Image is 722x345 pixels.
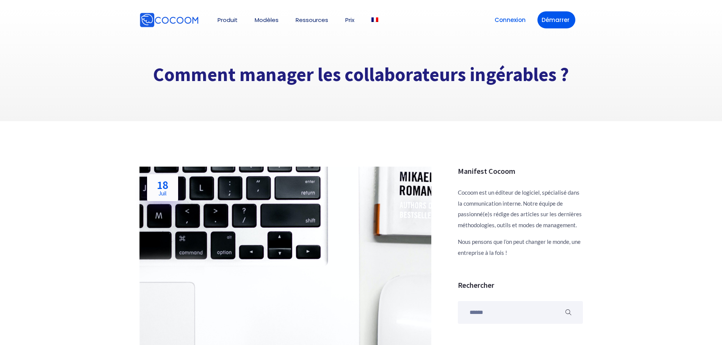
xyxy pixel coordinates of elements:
h2: 18 [157,179,168,196]
h3: Manifest Cocoom [458,167,583,176]
a: Prix [345,17,354,23]
a: Ressources [296,17,328,23]
a: 18Juil [147,174,178,201]
span: Juil [157,190,168,196]
p: Cocoom est un éditeur de logiciel, spécialisé dans la communication interne. Notre équipe de pass... [458,187,583,230]
p: Nous pensons que l’on peut changer le monde, une entreprise à la fois ! [458,236,583,258]
h1: Comment manager les collaborateurs ingérables ? [139,63,583,87]
img: Français [371,17,378,22]
h3: Rechercher [458,281,583,290]
a: Connexion [490,11,530,28]
a: Produit [218,17,238,23]
img: Cocoom [139,12,199,28]
a: Démarrer [537,11,575,28]
a: Modèles [255,17,279,23]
